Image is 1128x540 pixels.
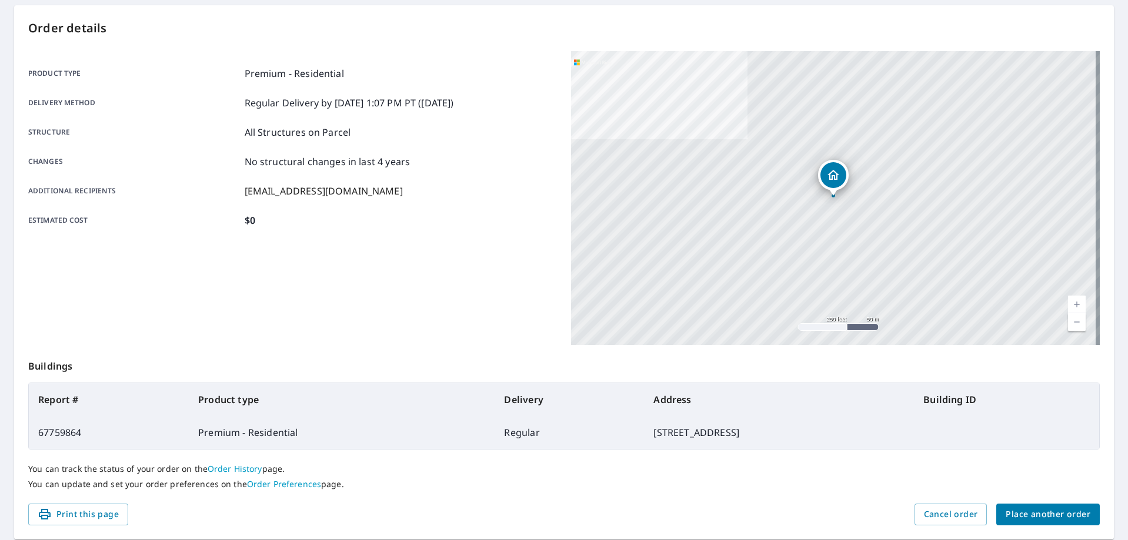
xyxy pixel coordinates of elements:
[28,155,240,169] p: Changes
[245,125,351,139] p: All Structures on Parcel
[28,66,240,81] p: Product type
[495,383,644,416] th: Delivery
[189,383,495,416] th: Product type
[245,184,403,198] p: [EMAIL_ADDRESS][DOMAIN_NAME]
[28,464,1100,474] p: You can track the status of your order on the page.
[28,19,1100,37] p: Order details
[1068,296,1086,313] a: Current Level 17, Zoom In
[189,416,495,449] td: Premium - Residential
[28,213,240,227] p: Estimated cost
[915,504,987,525] button: Cancel order
[245,66,344,81] p: Premium - Residential
[29,416,189,449] td: 67759864
[644,383,914,416] th: Address
[28,184,240,198] p: Additional recipients
[245,96,454,110] p: Regular Delivery by [DATE] 1:07 PM PT ([DATE])
[644,416,914,449] td: [STREET_ADDRESS]
[818,160,849,196] div: Dropped pin, building 1, Residential property, 9926 Green Park Rd Saint Louis, MO 63123
[247,478,321,489] a: Order Preferences
[1068,313,1086,331] a: Current Level 17, Zoom Out
[28,345,1100,383] p: Buildings
[245,155,411,169] p: No structural changes in last 4 years
[208,463,262,474] a: Order History
[245,213,255,227] p: $0
[28,125,240,139] p: Structure
[28,96,240,110] p: Delivery method
[28,504,128,525] button: Print this page
[996,504,1100,525] button: Place another order
[1006,507,1090,522] span: Place another order
[29,383,189,416] th: Report #
[38,507,119,522] span: Print this page
[924,507,978,522] span: Cancel order
[495,416,644,449] td: Regular
[914,383,1099,416] th: Building ID
[28,479,1100,489] p: You can update and set your order preferences on the page.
